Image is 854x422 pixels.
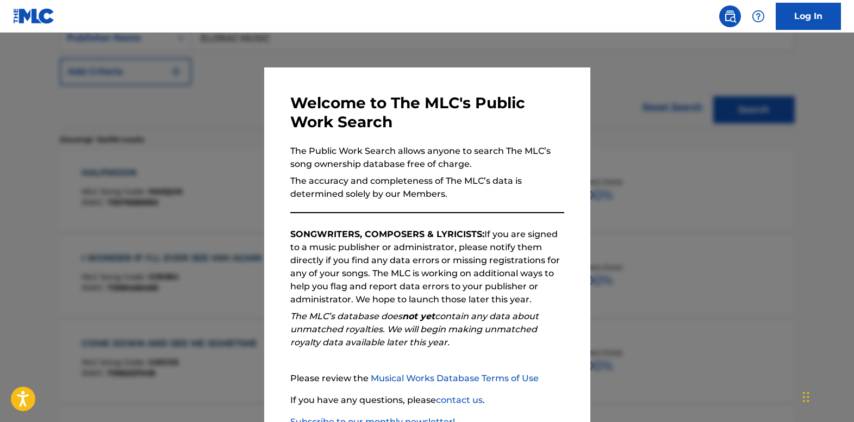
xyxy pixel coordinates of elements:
a: contact us [436,395,483,405]
iframe: Chat Widget [800,370,854,422]
p: If you have any questions, please . [290,394,564,407]
strong: not yet [402,311,435,321]
h3: Welcome to The MLC's Public Work Search [290,94,564,132]
p: The Public Work Search allows anyone to search The MLC’s song ownership database free of charge. [290,145,564,171]
div: Help [747,5,769,27]
p: The accuracy and completeness of The MLC’s data is determined solely by our Members. [290,175,564,201]
p: Please review the [290,372,564,385]
a: Log In [776,3,841,30]
strong: SONGWRITERS, COMPOSERS & LYRICISTS: [290,229,484,239]
img: help [752,10,765,23]
img: MLC Logo [13,8,55,24]
img: search [724,10,737,23]
em: The MLC’s database does contain any data about unmatched royalties. We will begin making unmatche... [290,311,539,347]
p: If you are signed to a music publisher or administrator, please notify them directly if you find ... [290,228,564,306]
a: Public Search [719,5,741,27]
div: Drag [803,381,809,413]
a: Musical Works Database Terms of Use [371,373,539,383]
